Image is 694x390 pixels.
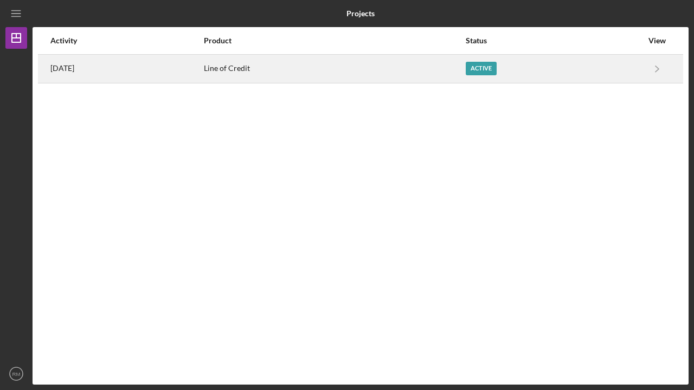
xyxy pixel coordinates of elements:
div: Line of Credit [204,55,465,82]
text: RM [12,371,21,377]
div: View [644,36,671,45]
button: RM [5,363,27,385]
div: Product [204,36,465,45]
div: Active [466,62,497,75]
time: 2025-09-30 23:46 [50,64,74,73]
b: Projects [346,9,375,18]
div: Status [466,36,642,45]
div: Activity [50,36,203,45]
